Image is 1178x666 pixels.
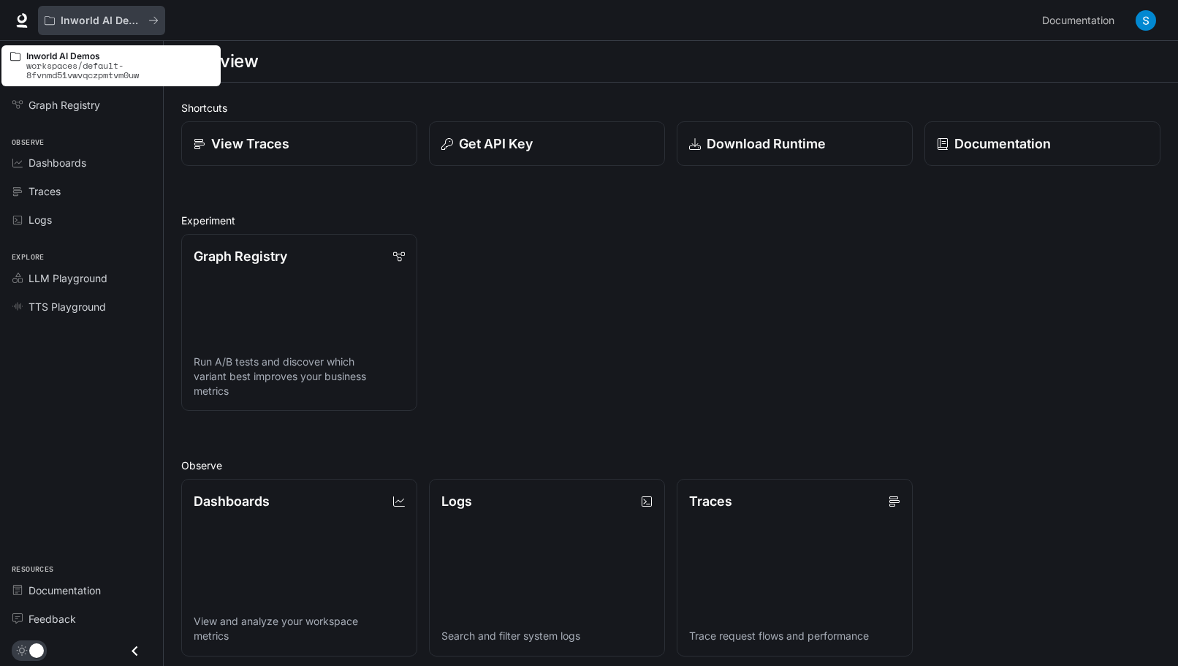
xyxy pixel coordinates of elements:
[429,479,665,656] a: LogsSearch and filter system logs
[26,51,212,61] p: Inworld AI Demos
[181,479,417,656] a: DashboardsView and analyze your workspace metrics
[181,213,1160,228] h2: Experiment
[954,134,1051,154] p: Documentation
[28,583,101,598] span: Documentation
[118,636,151,666] button: Close drawer
[29,642,44,658] span: Dark mode toggle
[6,265,157,291] a: LLM Playground
[6,92,157,118] a: Graph Registry
[707,134,826,154] p: Download Runtime
[441,629,653,643] p: Search and filter system logs
[1042,12,1114,30] span: Documentation
[194,355,405,398] p: Run A/B tests and discover which variant best improves your business metrics
[6,606,157,632] a: Feedback
[6,207,157,232] a: Logs
[26,61,212,80] p: workspaces/default-8fvnmd51vwvqczpmtvm0uw
[459,134,533,154] p: Get API Key
[28,212,52,227] span: Logs
[181,458,1160,473] h2: Observe
[689,629,900,643] p: Trace request flows and performance
[6,178,157,204] a: Traces
[28,611,76,627] span: Feedback
[61,15,142,27] p: Inworld AI Demos
[211,134,289,154] p: View Traces
[677,479,913,656] a: TracesTrace request flows and performance
[1036,6,1125,35] a: Documentation
[38,6,165,35] button: All workspaces
[677,121,913,166] a: Download Runtime
[1131,6,1160,35] button: User avatar
[1136,10,1156,31] img: User avatar
[181,234,417,411] a: Graph RegistryRun A/B tests and discover which variant best improves your business metrics
[28,183,61,199] span: Traces
[6,150,157,175] a: Dashboards
[181,121,417,166] a: View Traces
[28,155,86,170] span: Dashboards
[441,491,472,511] p: Logs
[28,270,107,286] span: LLM Playground
[194,491,270,511] p: Dashboards
[689,491,732,511] p: Traces
[181,100,1160,116] h2: Shortcuts
[28,97,100,113] span: Graph Registry
[6,578,157,603] a: Documentation
[194,246,287,266] p: Graph Registry
[924,121,1160,166] a: Documentation
[6,294,157,319] a: TTS Playground
[28,299,106,314] span: TTS Playground
[194,614,405,643] p: View and analyze your workspace metrics
[429,121,665,166] button: Get API Key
